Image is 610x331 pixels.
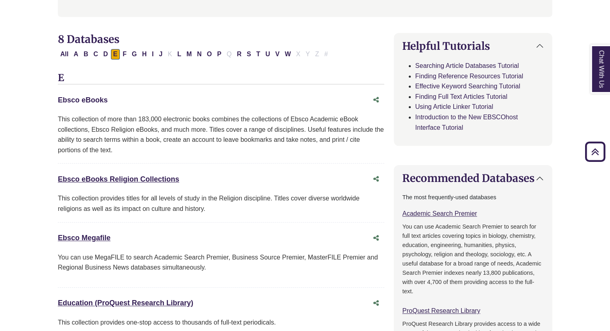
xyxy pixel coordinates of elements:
span: 8 Databases [58,33,119,46]
button: Helpful Tutorials [394,33,552,59]
a: Finding Reference Resources Tutorial [415,73,523,80]
button: Share this database [368,231,384,246]
a: Education (ProQuest Research Library) [58,299,193,307]
button: Filter Results L [175,49,184,59]
button: Filter Results O [205,49,214,59]
button: Filter Results A [71,49,81,59]
button: Filter Results D [101,49,111,59]
button: Filter Results J [156,49,165,59]
button: Filter Results U [263,49,272,59]
button: Filter Results I [149,49,156,59]
a: ProQuest Research Library [402,307,480,314]
div: Alpha-list to filter by first letter of database name [58,50,331,57]
a: Ebsco Megafile [58,234,111,242]
div: This collection of more than 183,000 electronic books combines the collections of Ebsco Academic ... [58,114,384,155]
div: This collection provides titles for all levels of study in the Religion discipline. Titles cover ... [58,193,384,214]
a: Finding Full Text Articles Tutorial [415,93,507,100]
button: Filter Results C [91,49,100,59]
button: Filter Results T [254,49,263,59]
button: Filter Results H [139,49,149,59]
button: All [58,49,71,59]
a: Ebsco eBooks Religion Collections [58,175,179,183]
a: Searching Article Databases Tutorial [415,62,519,69]
a: Ebsco eBooks [58,96,108,104]
button: Filter Results M [184,49,194,59]
button: Share this database [368,92,384,108]
p: This collection provides one-stop access to thousands of full-text periodicals. [58,317,384,328]
button: Filter Results V [273,49,282,59]
p: The most frequently-used databases [402,193,544,202]
button: Filter Results W [282,49,293,59]
a: Using Article Linker Tutorial [415,103,493,110]
p: You can use Academic Search Premier to search for full text articles covering topics in biology, ... [402,222,544,296]
button: Filter Results E [111,49,120,59]
button: Filter Results B [81,49,91,59]
a: Introduction to the New EBSCOhost Interface Tutorial [415,114,518,131]
button: Filter Results F [120,49,129,59]
button: Filter Results N [194,49,204,59]
button: Recommended Databases [394,165,552,191]
p: You can use MegaFILE to search Academic Search Premier, Business Source Premier, MasterFILE Premi... [58,252,384,273]
button: Share this database [368,172,384,187]
h3: E [58,72,384,84]
button: Filter Results R [234,49,244,59]
a: Back to Top [582,146,608,157]
button: Share this database [368,296,384,311]
button: Filter Results S [244,49,254,59]
button: Filter Results P [215,49,224,59]
a: Effective Keyword Searching Tutorial [415,83,520,90]
a: Academic Search Premier [402,210,477,217]
button: Filter Results G [129,49,139,59]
